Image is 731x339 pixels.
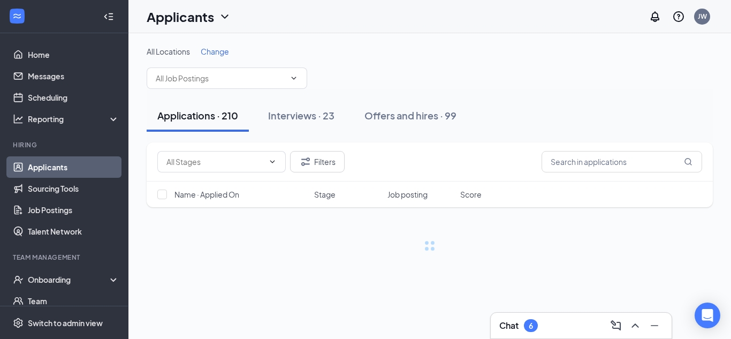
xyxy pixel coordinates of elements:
[28,290,119,312] a: Team
[13,253,117,262] div: Team Management
[28,274,110,285] div: Onboarding
[649,10,661,23] svg: Notifications
[218,10,231,23] svg: ChevronDown
[174,189,239,200] span: Name · Applied On
[387,189,428,200] span: Job posting
[672,10,685,23] svg: QuestionInfo
[28,221,119,242] a: Talent Network
[529,321,533,330] div: 6
[28,65,119,87] a: Messages
[290,74,298,82] svg: ChevronDown
[499,320,519,332] h3: Chat
[299,155,312,168] svg: Filter
[147,47,190,56] span: All Locations
[364,109,456,122] div: Offers and hires · 99
[684,157,692,166] svg: MagnifyingGlass
[13,274,24,285] svg: UserCheck
[542,151,702,172] input: Search in applications
[156,72,285,84] input: All Job Postings
[28,156,119,178] a: Applicants
[103,11,114,22] svg: Collapse
[12,11,22,21] svg: WorkstreamLogo
[166,156,264,168] input: All Stages
[698,12,707,21] div: JW
[28,87,119,108] a: Scheduling
[28,199,119,221] a: Job Postings
[610,319,622,332] svg: ComposeMessage
[13,114,24,124] svg: Analysis
[28,114,120,124] div: Reporting
[268,109,334,122] div: Interviews · 23
[13,140,117,149] div: Hiring
[28,318,103,328] div: Switch to admin view
[607,317,625,334] button: ComposeMessage
[268,157,277,166] svg: ChevronDown
[460,189,482,200] span: Score
[13,318,24,328] svg: Settings
[157,109,238,122] div: Applications · 210
[147,7,214,26] h1: Applicants
[627,317,644,334] button: ChevronUp
[314,189,336,200] span: Stage
[695,303,720,328] div: Open Intercom Messenger
[201,47,229,56] span: Change
[646,317,663,334] button: Minimize
[28,178,119,199] a: Sourcing Tools
[290,151,345,172] button: Filter Filters
[648,319,661,332] svg: Minimize
[629,319,642,332] svg: ChevronUp
[28,44,119,65] a: Home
